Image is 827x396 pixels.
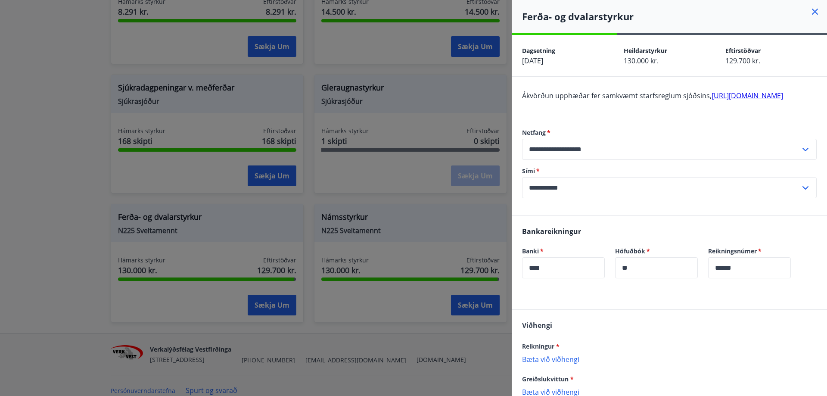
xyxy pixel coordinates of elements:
span: Bankareikningur [522,227,581,236]
label: Sími [522,167,817,175]
label: Netfang [522,128,817,137]
span: Heildarstyrkur [624,47,667,55]
label: Reikningsnúmer [708,247,791,256]
p: Bæta við viðhengi [522,387,817,396]
span: Ákvörðun upphæðar fer samkvæmt starfsreglum sjóðsins, [522,91,783,100]
span: Greiðslukvittun [522,375,574,383]
a: [URL][DOMAIN_NAME] [712,91,783,100]
h4: Ferða- og dvalarstyrkur [522,10,827,23]
label: Banki [522,247,605,256]
span: Viðhengi [522,321,552,330]
span: 130.000 kr. [624,56,659,65]
span: Dagsetning [522,47,555,55]
span: Eftirstöðvar [725,47,761,55]
label: Höfuðbók [615,247,698,256]
p: Bæta við viðhengi [522,355,817,363]
span: [DATE] [522,56,543,65]
span: Reikningur [522,342,560,350]
span: 129.700 kr. [725,56,760,65]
